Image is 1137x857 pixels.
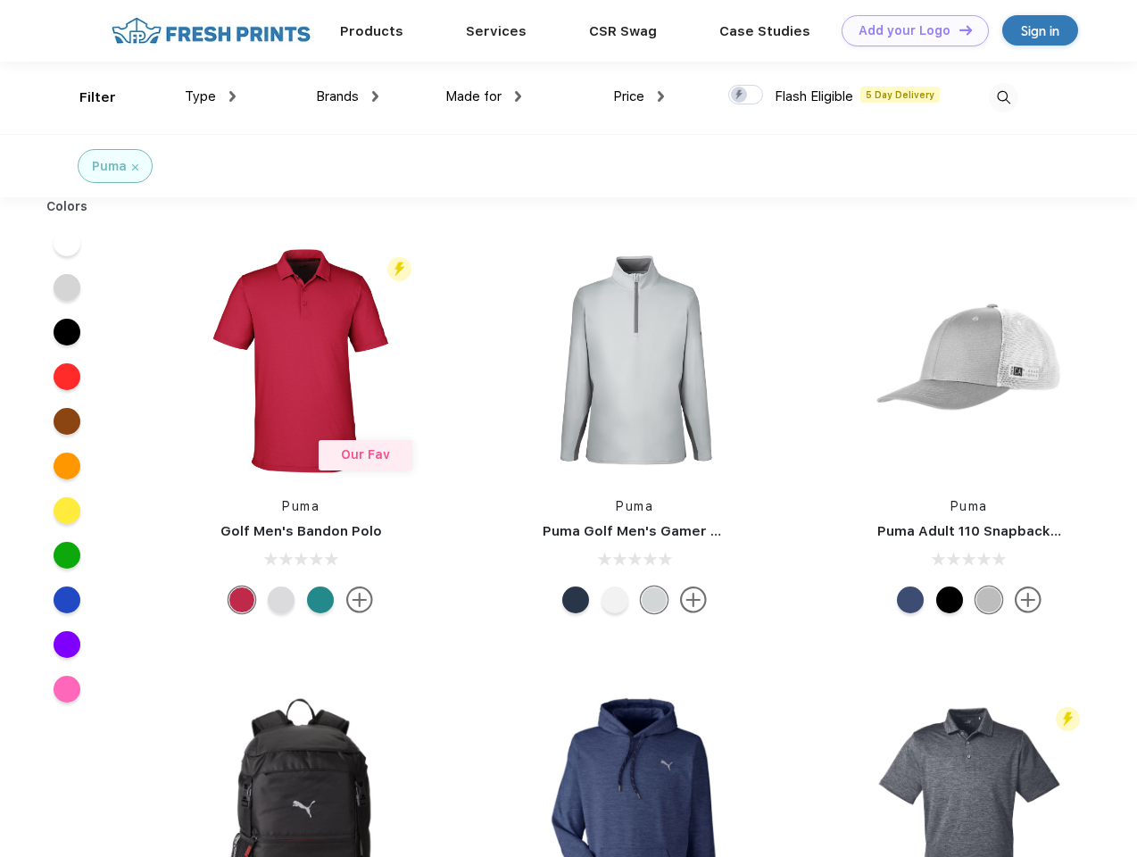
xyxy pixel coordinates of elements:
a: Golf Men's Bandon Polo [220,523,382,539]
img: dropdown.png [229,91,236,102]
img: desktop_search.svg [989,83,1018,112]
img: flash_active_toggle.svg [387,257,411,281]
img: filter_cancel.svg [132,164,138,171]
a: Puma [616,499,653,513]
span: Made for [445,88,502,104]
a: Products [340,23,403,39]
span: Type [185,88,216,104]
span: Price [613,88,644,104]
a: Sign in [1002,15,1078,46]
span: Brands [316,88,359,104]
div: Colors [33,197,102,216]
img: DT [959,25,972,35]
div: Pma Blk Pma Blk [936,587,963,613]
div: Peacoat Qut Shd [897,587,924,613]
a: CSR Swag [589,23,657,39]
div: Ski Patrol [228,587,255,613]
div: Navy Blazer [562,587,589,613]
img: func=resize&h=266 [516,242,753,479]
div: Green Lagoon [307,587,334,613]
div: Puma [92,157,127,176]
img: more.svg [346,587,373,613]
img: more.svg [1015,587,1042,613]
img: more.svg [680,587,707,613]
a: Services [466,23,527,39]
span: Our Fav [341,447,390,462]
img: dropdown.png [658,91,664,102]
div: High Rise [641,587,668,613]
div: Bright White [602,587,628,613]
span: 5 Day Delivery [860,87,940,103]
img: func=resize&h=266 [182,242,419,479]
div: High Rise [268,587,295,613]
div: Quarry with Brt Whit [975,587,1002,613]
a: Puma [950,499,988,513]
img: func=resize&h=266 [851,242,1088,479]
div: Filter [79,87,116,108]
img: flash_active_toggle.svg [1056,707,1080,731]
a: Puma Golf Men's Gamer Golf Quarter-Zip [543,523,825,539]
span: Flash Eligible [775,88,853,104]
img: dropdown.png [372,91,378,102]
div: Sign in [1021,21,1059,41]
img: dropdown.png [515,91,521,102]
div: Add your Logo [859,23,950,38]
img: fo%20logo%202.webp [106,15,316,46]
a: Puma [282,499,320,513]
